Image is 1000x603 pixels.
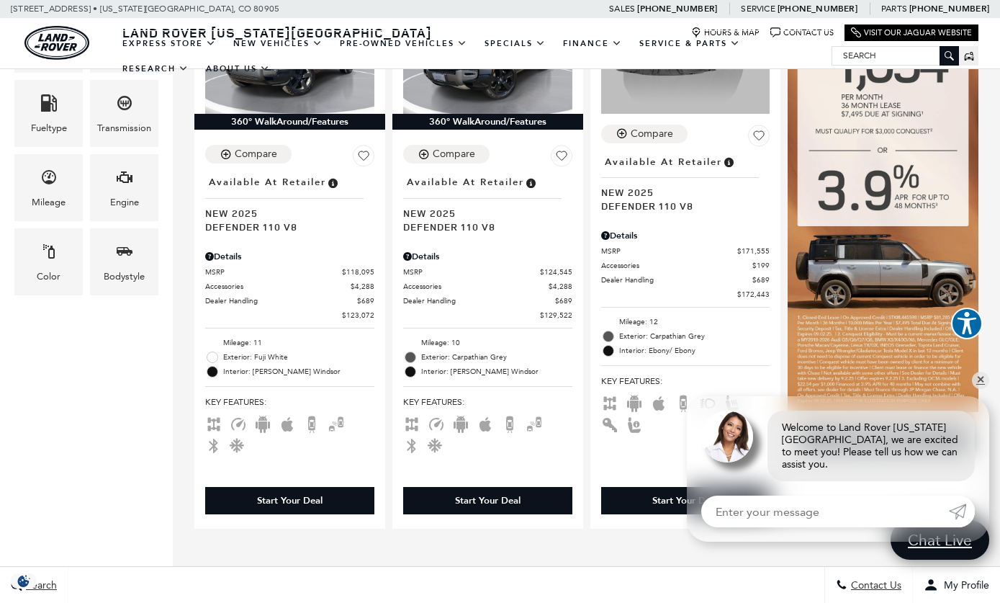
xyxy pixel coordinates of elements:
span: Blind Spot Monitor [328,418,345,428]
li: Mileage: 12 [601,315,770,329]
a: [PHONE_NUMBER] [778,3,857,14]
a: land-rover [24,26,89,60]
section: Click to Open Cookie Consent Modal [7,573,40,589]
div: Compare [631,128,673,140]
a: Available at RetailerNew 2025Defender 110 V8 [205,172,374,233]
span: Exterior: Carpathian Grey [421,350,572,365]
span: Mileage [40,165,58,195]
span: Available at Retailer [209,174,326,190]
button: Explore your accessibility options [951,308,983,339]
div: BodystyleBodystyle [90,228,158,295]
span: MSRP [601,246,738,256]
div: FueltypeFueltype [14,80,83,147]
span: New 2025 [601,185,760,199]
span: Accessories [205,281,351,292]
a: EXPRESS STORE [114,31,225,56]
span: Accessories [601,260,753,271]
span: Available at Retailer [407,174,524,190]
span: Engine [116,165,133,195]
span: Dealer Handling [601,274,753,285]
span: My Profile [938,579,989,591]
a: Specials [476,31,554,56]
span: $172,443 [737,289,770,300]
div: Welcome to Land Rover [US_STATE][GEOGRAPHIC_DATA], we are excited to meet you! Please tell us how... [767,411,975,481]
span: $199 [752,260,770,271]
span: Vehicle is in stock and ready for immediate delivery. Due to demand, availability is subject to c... [326,174,339,190]
a: Dealer Handling $689 [205,295,374,306]
span: Keyless Entry [601,419,618,429]
a: Research [114,56,197,81]
button: Compare Vehicle [601,125,688,143]
span: Backup Camera [303,418,320,428]
span: New 2025 [403,206,562,220]
span: Interior: [PERSON_NAME] Windsor [223,365,374,379]
span: Land Rover [US_STATE][GEOGRAPHIC_DATA] [122,24,432,41]
img: Land Rover [24,26,89,60]
div: ColorColor [14,228,83,295]
span: Transmission [116,91,133,120]
span: Key Features : [403,394,572,410]
li: Mileage: 11 [205,336,374,350]
span: Interior: [PERSON_NAME] Windsor [421,365,572,379]
span: Exterior: Carpathian Grey [619,329,770,344]
img: Agent profile photo [701,411,753,463]
div: Fueltype [31,120,67,136]
div: Start Your Deal [601,487,770,514]
span: Apple Car-Play [477,418,494,428]
span: Memory Seats [626,419,643,429]
div: Start Your Deal [455,494,521,507]
button: Open user profile menu [913,567,1000,603]
span: Parts [881,4,907,14]
a: Submit [949,496,975,527]
span: Bodystyle [116,239,133,269]
span: Color [40,239,58,269]
span: Android Auto [452,418,469,428]
a: [PHONE_NUMBER] [909,3,989,14]
span: Dealer Handling [205,295,357,306]
span: Exterior: Fuji White [223,350,374,365]
div: Engine [110,195,139,210]
div: TransmissionTransmission [90,80,158,147]
div: EngineEngine [90,154,158,221]
span: Key Features : [205,394,374,410]
a: $123,072 [205,310,374,321]
span: Interior: Ebony/ Ebony [619,344,770,358]
a: $172,443 [601,289,770,300]
span: $118,095 [342,267,374,277]
div: Pricing Details - Defender 110 V8 [403,250,572,263]
a: Pre-Owned Vehicles [331,31,476,56]
span: Available at Retailer [605,154,722,170]
button: Save Vehicle [353,145,374,172]
span: Backup Camera [501,418,518,428]
div: Bodystyle [104,269,145,285]
span: Blind Spot Monitor [526,418,543,428]
a: Land Rover [US_STATE][GEOGRAPHIC_DATA] [114,24,441,41]
span: Defender 110 V8 [601,199,760,213]
div: Pricing Details - Defender 110 V8 [601,229,770,242]
span: Bluetooth [403,439,420,450]
nav: Main Navigation [114,31,832,81]
button: Save Vehicle [748,125,770,152]
a: Service & Parts [631,31,749,56]
span: $124,545 [540,267,572,277]
div: Color [37,269,60,285]
a: Dealer Handling $689 [403,295,572,306]
div: Start Your Deal [652,494,718,507]
span: AWD [601,397,618,407]
span: Contact Us [847,579,901,591]
span: $689 [752,274,770,285]
a: Hours & Map [691,27,760,38]
span: Fog Lights [699,397,716,407]
aside: Accessibility Help Desk [951,308,983,342]
a: Dealer Handling $689 [601,274,770,285]
span: Fueltype [40,91,58,120]
span: Defender 110 V8 [403,220,562,233]
a: Visit Our Jaguar Website [851,27,972,38]
span: Apple Car-Play [279,418,296,428]
div: MileageMileage [14,154,83,221]
span: Bluetooth [205,439,222,450]
span: Apple Car-Play [650,397,667,407]
button: Compare Vehicle [205,145,292,164]
span: $171,555 [737,246,770,256]
span: New 2025 [205,206,364,220]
